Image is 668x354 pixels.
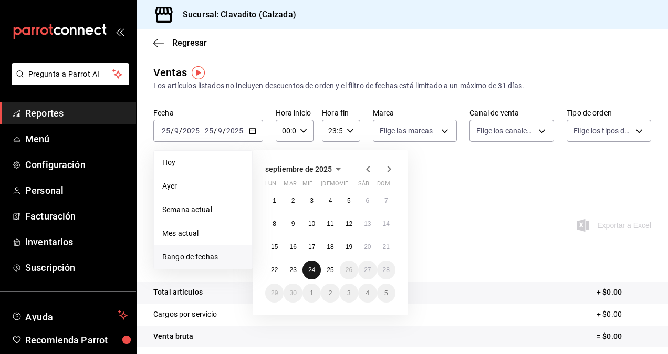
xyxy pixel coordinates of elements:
abbr: 18 de septiembre de 2025 [327,243,333,251]
button: 9 de septiembre de 2025 [284,214,302,233]
button: 17 de septiembre de 2025 [302,237,321,256]
span: / [214,127,217,135]
span: Rango de fechas [162,252,244,263]
abbr: 3 de septiembre de 2025 [310,197,314,204]
button: 30 de septiembre de 2025 [284,284,302,303]
input: -- [217,127,223,135]
label: Hora fin [322,109,360,117]
abbr: 14 de septiembre de 2025 [383,220,390,227]
button: 22 de septiembre de 2025 [265,261,284,279]
button: 19 de septiembre de 2025 [340,237,358,256]
div: Ventas [153,65,187,80]
button: Regresar [153,38,207,48]
abbr: miércoles [302,180,312,191]
abbr: 21 de septiembre de 2025 [383,243,390,251]
span: / [171,127,174,135]
button: 16 de septiembre de 2025 [284,237,302,256]
label: Canal de venta [469,109,554,117]
abbr: 20 de septiembre de 2025 [364,243,371,251]
abbr: viernes [340,180,348,191]
span: Hoy [162,157,244,168]
span: Personal [25,183,128,197]
abbr: 22 de septiembre de 2025 [271,266,278,274]
button: 6 de septiembre de 2025 [358,191,377,210]
abbr: 1 de octubre de 2025 [310,289,314,297]
button: 24 de septiembre de 2025 [302,261,321,279]
label: Hora inicio [276,109,314,117]
abbr: 23 de septiembre de 2025 [289,266,296,274]
abbr: 28 de septiembre de 2025 [383,266,390,274]
img: Tooltip marker [192,66,205,79]
abbr: domingo [377,180,390,191]
p: = $0.00 [597,331,651,342]
button: 10 de septiembre de 2025 [302,214,321,233]
button: Pregunta a Parrot AI [12,63,129,85]
button: 4 de octubre de 2025 [358,284,377,303]
button: 7 de septiembre de 2025 [377,191,395,210]
input: -- [161,127,171,135]
abbr: 3 de octubre de 2025 [347,289,351,297]
abbr: 13 de septiembre de 2025 [364,220,371,227]
button: 25 de septiembre de 2025 [321,261,339,279]
button: 3 de octubre de 2025 [340,284,358,303]
span: Configuración [25,158,128,172]
span: Ayuda [25,309,114,321]
abbr: 5 de septiembre de 2025 [347,197,351,204]
abbr: 9 de septiembre de 2025 [291,220,295,227]
abbr: lunes [265,180,276,191]
p: Total artículos [153,287,203,298]
p: + $0.00 [597,287,651,298]
button: 18 de septiembre de 2025 [321,237,339,256]
span: Regresar [172,38,207,48]
button: 5 de octubre de 2025 [377,284,395,303]
span: Elige los canales de venta [476,126,535,136]
abbr: 2 de septiembre de 2025 [291,197,295,204]
button: septiembre de 2025 [265,163,345,175]
button: 21 de septiembre de 2025 [377,237,395,256]
abbr: 19 de septiembre de 2025 [346,243,352,251]
span: Ayer [162,181,244,192]
button: 26 de septiembre de 2025 [340,261,358,279]
abbr: 8 de septiembre de 2025 [273,220,276,227]
span: Menú [25,132,128,146]
span: Facturación [25,209,128,223]
input: ---- [226,127,244,135]
abbr: 2 de octubre de 2025 [329,289,332,297]
button: 12 de septiembre de 2025 [340,214,358,233]
label: Fecha [153,109,263,117]
abbr: 5 de octubre de 2025 [384,289,388,297]
button: 1 de octubre de 2025 [302,284,321,303]
button: 3 de septiembre de 2025 [302,191,321,210]
span: Suscripción [25,261,128,275]
abbr: 17 de septiembre de 2025 [308,243,315,251]
p: Cargos por servicio [153,309,217,320]
span: Semana actual [162,204,244,215]
div: Los artículos listados no incluyen descuentos de orden y el filtro de fechas está limitado a un m... [153,80,651,91]
abbr: 1 de septiembre de 2025 [273,197,276,204]
button: 1 de septiembre de 2025 [265,191,284,210]
span: / [179,127,182,135]
input: -- [204,127,214,135]
abbr: 30 de septiembre de 2025 [289,289,296,297]
span: Mes actual [162,228,244,239]
button: 23 de septiembre de 2025 [284,261,302,279]
button: 28 de septiembre de 2025 [377,261,395,279]
abbr: sábado [358,180,369,191]
a: Pregunta a Parrot AI [7,76,129,87]
span: / [223,127,226,135]
p: Venta bruta [153,331,193,342]
button: 27 de septiembre de 2025 [358,261,377,279]
span: Elige los tipos de orden [573,126,632,136]
button: 13 de septiembre de 2025 [358,214,377,233]
abbr: 25 de septiembre de 2025 [327,266,333,274]
input: ---- [182,127,200,135]
abbr: 4 de octubre de 2025 [366,289,369,297]
abbr: 29 de septiembre de 2025 [271,289,278,297]
abbr: 6 de septiembre de 2025 [366,197,369,204]
h3: Sucursal: Clavadito (Calzada) [174,8,296,21]
abbr: 12 de septiembre de 2025 [346,220,352,227]
abbr: 15 de septiembre de 2025 [271,243,278,251]
abbr: martes [284,180,296,191]
abbr: jueves [321,180,383,191]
